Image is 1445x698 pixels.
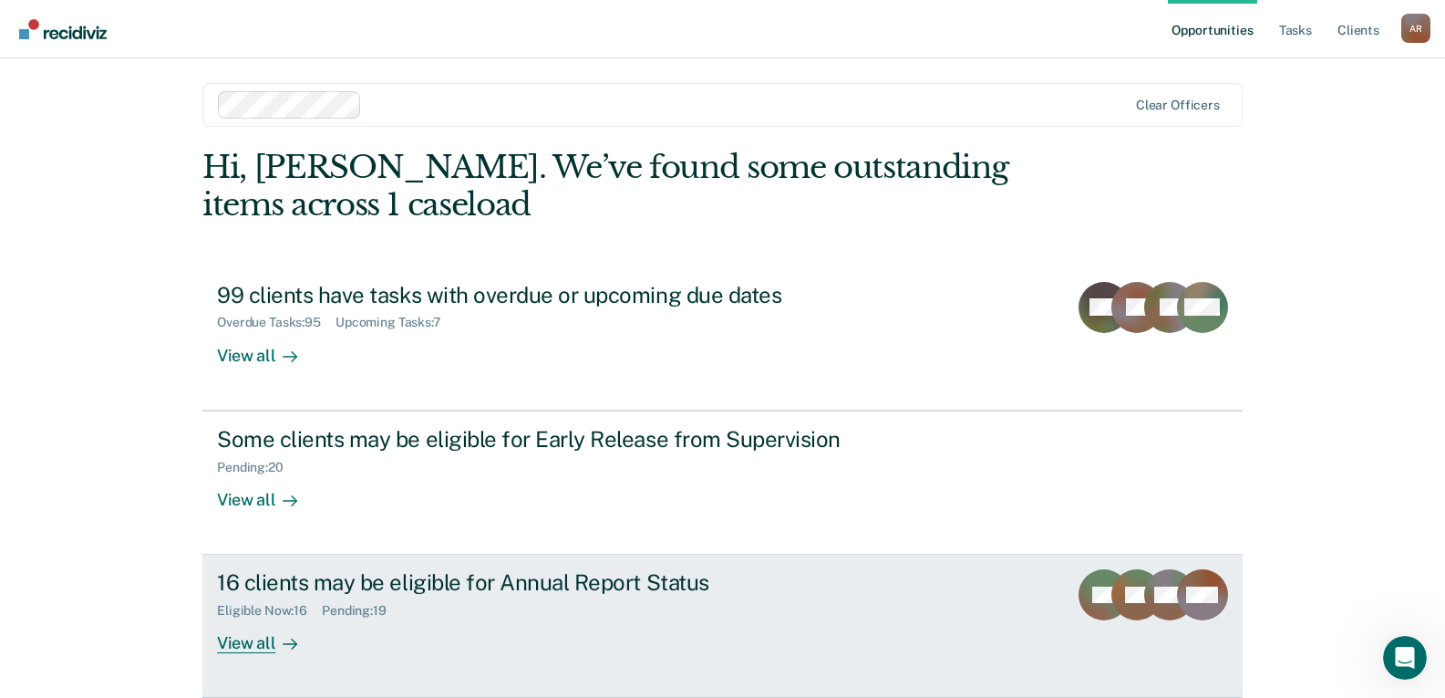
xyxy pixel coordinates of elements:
div: View all [217,619,319,654]
div: 16 clients may be eligible for Annual Report Status [217,569,857,596]
div: Clear officers [1136,98,1220,113]
button: Profile dropdown button [1401,14,1430,43]
a: 99 clients have tasks with overdue or upcoming due datesOverdue Tasks:95Upcoming Tasks:7View all [202,267,1243,411]
div: Pending : 19 [322,603,401,619]
img: Recidiviz [19,19,107,39]
div: Upcoming Tasks : 7 [335,315,456,330]
div: Some clients may be eligible for Early Release from Supervision [217,426,857,453]
div: Hi, [PERSON_NAME]. We’ve found some outstanding items across 1 caseload [202,149,1035,224]
div: View all [217,474,319,510]
div: 99 clients have tasks with overdue or upcoming due dates [217,282,857,308]
div: Pending : 20 [217,460,298,475]
a: 16 clients may be eligible for Annual Report StatusEligible Now:16Pending:19View all [202,555,1243,698]
a: Some clients may be eligible for Early Release from SupervisionPending:20View all [202,411,1243,555]
div: Overdue Tasks : 95 [217,315,335,330]
div: A R [1401,14,1430,43]
div: View all [217,330,319,366]
div: Eligible Now : 16 [217,603,322,619]
iframe: Intercom live chat [1383,636,1427,680]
